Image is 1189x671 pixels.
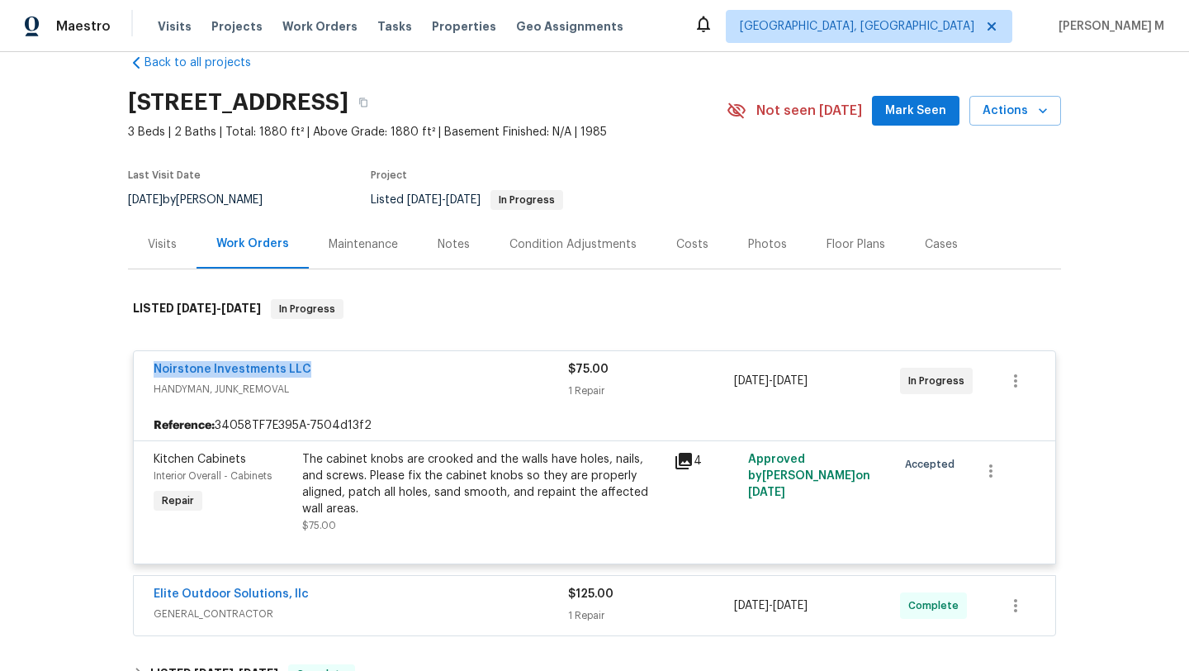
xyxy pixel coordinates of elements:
[211,18,263,35] span: Projects
[128,194,163,206] span: [DATE]
[133,299,261,319] h6: LISTED
[568,588,613,600] span: $125.00
[154,588,309,600] a: Elite Outdoor Solutions, llc
[371,170,407,180] span: Project
[734,375,769,387] span: [DATE]
[568,607,734,624] div: 1 Repair
[969,96,1061,126] button: Actions
[371,194,563,206] span: Listed
[282,18,358,35] span: Work Orders
[446,194,481,206] span: [DATE]
[734,373,808,389] span: -
[740,18,974,35] span: [GEOGRAPHIC_DATA], [GEOGRAPHIC_DATA]
[925,236,958,253] div: Cases
[438,236,470,253] div: Notes
[128,190,282,210] div: by [PERSON_NAME]
[756,102,862,119] span: Not seen [DATE]
[348,88,378,117] button: Copy Address
[568,364,609,375] span: $75.00
[177,302,216,314] span: [DATE]
[302,521,336,531] span: $75.00
[407,194,442,206] span: [DATE]
[177,302,261,314] span: -
[1052,18,1164,35] span: [PERSON_NAME] M
[154,471,272,481] span: Interior Overall - Cabinets
[154,606,568,622] span: GENERAL_CONTRACTOR
[509,236,637,253] div: Condition Adjustments
[748,454,870,498] span: Approved by [PERSON_NAME] on
[329,236,398,253] div: Maintenance
[154,454,246,465] span: Kitchen Cabinets
[516,18,623,35] span: Geo Assignments
[154,364,311,375] a: Noirstone Investments LLC
[773,600,808,612] span: [DATE]
[56,18,111,35] span: Maestro
[155,493,201,509] span: Repair
[676,236,708,253] div: Costs
[377,21,412,32] span: Tasks
[674,451,738,471] div: 4
[272,301,342,317] span: In Progress
[128,94,348,111] h2: [STREET_ADDRESS]
[908,597,965,614] span: Complete
[128,55,287,71] a: Back to all projects
[148,236,177,253] div: Visits
[568,383,734,399] div: 1 Repair
[905,456,961,473] span: Accepted
[128,170,201,180] span: Last Visit Date
[748,236,787,253] div: Photos
[154,381,568,397] span: HANDYMAN, JUNK_REMOVAL
[827,236,885,253] div: Floor Plans
[154,417,215,434] b: Reference:
[302,451,664,517] div: The cabinet knobs are crooked and the walls have holes, nails, and screws. Please fix the cabinet...
[432,18,496,35] span: Properties
[134,411,1055,440] div: 34058TF7E395A-7504d13f2
[908,373,971,389] span: In Progress
[734,597,808,614] span: -
[734,600,769,612] span: [DATE]
[983,101,1048,121] span: Actions
[872,96,959,126] button: Mark Seen
[492,195,561,205] span: In Progress
[221,302,261,314] span: [DATE]
[158,18,192,35] span: Visits
[407,194,481,206] span: -
[748,487,785,498] span: [DATE]
[885,101,946,121] span: Mark Seen
[216,236,289,252] div: Work Orders
[128,283,1061,335] div: LISTED [DATE]-[DATE]In Progress
[128,124,727,140] span: 3 Beds | 2 Baths | Total: 1880 ft² | Above Grade: 1880 ft² | Basement Finished: N/A | 1985
[773,375,808,387] span: [DATE]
